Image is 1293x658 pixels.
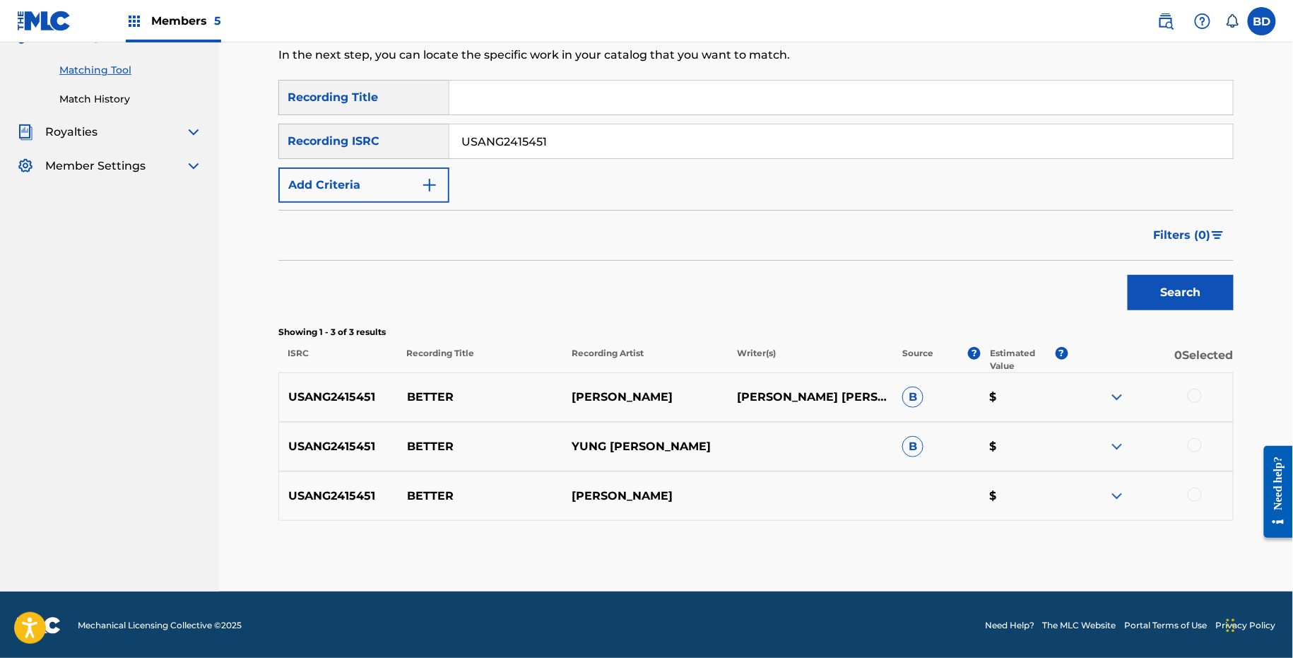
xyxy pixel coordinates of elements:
[1188,7,1217,35] div: Help
[126,13,143,30] img: Top Rightsholders
[421,177,438,194] img: 9d2ae6d4665cec9f34b9.svg
[278,47,1014,64] p: In the next step, you can locate the specific work in your catalog that you want to match.
[214,14,221,28] span: 5
[59,92,202,107] a: Match History
[981,389,1068,406] p: $
[902,387,923,408] span: B
[17,158,34,175] img: Member Settings
[1056,347,1068,360] span: ?
[398,488,563,505] p: BETTER
[562,389,728,406] p: [PERSON_NAME]
[728,389,893,406] p: [PERSON_NAME] [PERSON_NAME]
[1125,619,1208,632] a: Portal Terms of Use
[1227,604,1235,647] div: Drag
[1157,13,1174,30] img: search
[562,488,728,505] p: [PERSON_NAME]
[1216,619,1276,632] a: Privacy Policy
[981,438,1068,455] p: $
[562,347,728,372] p: Recording Artist
[279,438,398,455] p: USANG2415451
[903,347,934,372] p: Source
[278,168,449,203] button: Add Criteria
[1154,227,1211,244] span: Filters ( 0 )
[397,347,562,372] p: Recording Title
[398,389,563,406] p: BETTER
[17,617,61,634] img: logo
[990,347,1055,372] p: Estimated Value
[1109,438,1126,455] img: expand
[398,438,563,455] p: BETTER
[1109,488,1126,505] img: expand
[1152,7,1180,35] a: Public Search
[17,124,34,141] img: Royalties
[902,436,923,457] span: B
[1043,619,1116,632] a: The MLC Website
[59,63,202,78] a: Matching Tool
[45,124,98,141] span: Royalties
[45,158,146,175] span: Member Settings
[278,347,397,372] p: ISRC
[1109,389,1126,406] img: expand
[728,347,893,372] p: Writer(s)
[981,488,1068,505] p: $
[1225,14,1239,28] div: Notifications
[1222,590,1293,658] iframe: Chat Widget
[185,158,202,175] img: expand
[1194,13,1211,30] img: help
[562,438,728,455] p: YUNG [PERSON_NAME]
[151,13,221,29] span: Members
[1212,231,1224,240] img: filter
[1253,435,1293,548] iframe: Resource Center
[279,488,398,505] p: USANG2415451
[278,80,1234,317] form: Search Form
[279,389,398,406] p: USANG2415451
[1068,347,1234,372] p: 0 Selected
[78,619,242,632] span: Mechanical Licensing Collective © 2025
[1128,275,1234,310] button: Search
[17,11,71,31] img: MLC Logo
[185,124,202,141] img: expand
[968,347,981,360] span: ?
[278,326,1234,339] p: Showing 1 - 3 of 3 results
[985,619,1034,632] a: Need Help?
[1248,7,1276,35] div: User Menu
[1145,218,1234,253] button: Filters (0)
